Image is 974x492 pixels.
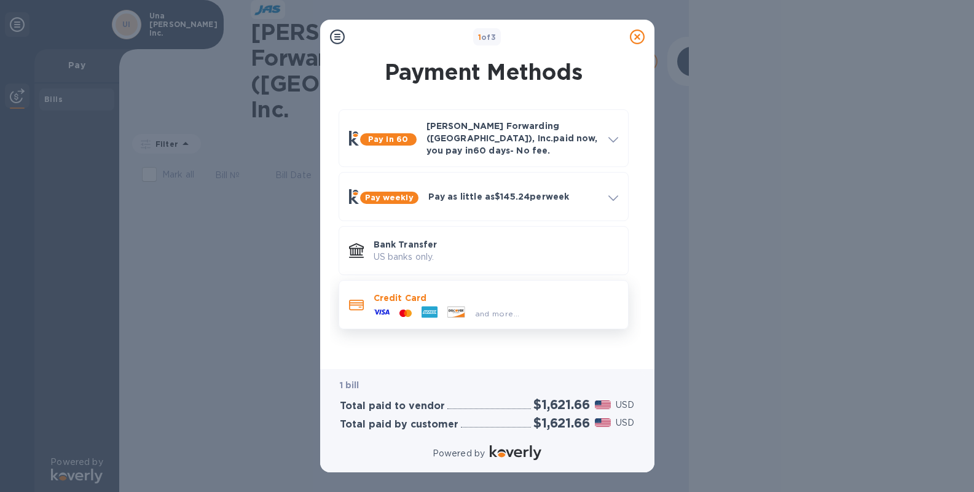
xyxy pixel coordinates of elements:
h2: $1,621.66 [533,415,589,431]
p: Powered by [433,447,485,460]
h1: Payment Methods [336,59,631,85]
img: USD [595,418,611,427]
b: 1 bill [340,380,359,390]
h3: Total paid to vendor [340,400,445,412]
b: of 3 [478,33,497,42]
span: and more... [475,309,520,318]
span: 1 [478,33,481,42]
img: USD [595,400,611,409]
p: [PERSON_NAME] Forwarding ([GEOGRAPHIC_DATA]), Inc. paid now, you pay in 60 days - No fee. [426,120,599,157]
b: Pay weekly [365,193,414,202]
p: US banks only. [374,251,618,264]
h2: $1,621.66 [533,397,589,412]
img: Logo [490,445,541,460]
p: USD [616,416,634,429]
p: Bank Transfer [374,238,618,251]
p: Pay as little as $145.24 per week [428,190,599,203]
p: Credit Card [374,292,618,304]
h3: Total paid by customer [340,419,458,431]
p: USD [616,399,634,412]
b: Pay in 60 [368,135,408,144]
